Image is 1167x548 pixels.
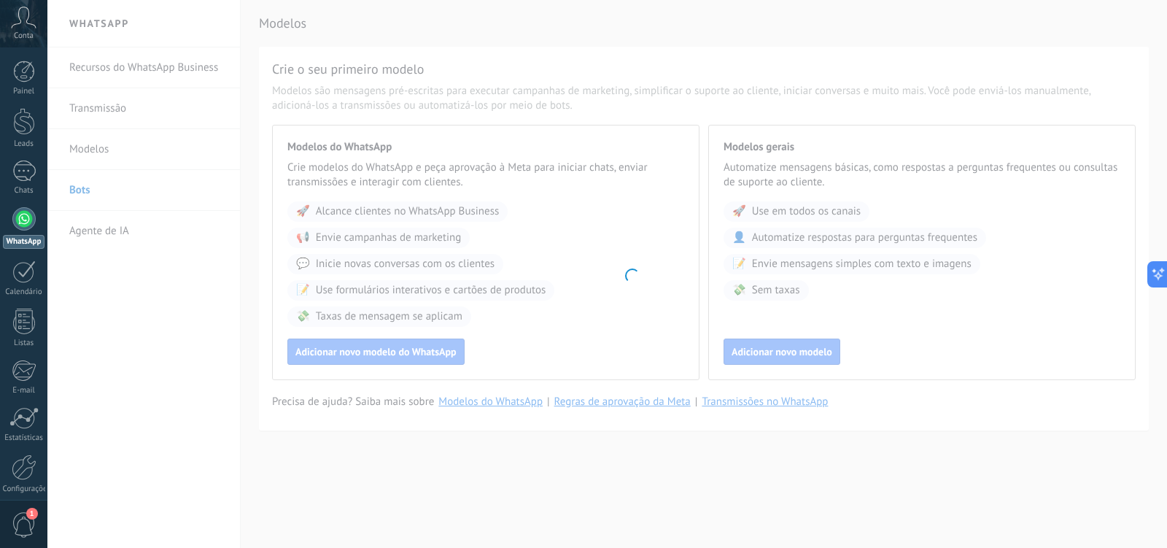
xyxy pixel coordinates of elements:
span: Conta [14,31,34,41]
div: WhatsApp [3,235,44,249]
div: Configurações [3,485,45,494]
div: E-mail [3,386,45,395]
div: Listas [3,339,45,348]
div: Leads [3,139,45,149]
span: 1 [26,508,38,520]
div: Painel [3,87,45,96]
div: Calendário [3,287,45,297]
div: Chats [3,186,45,196]
div: Estatísticas [3,433,45,443]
